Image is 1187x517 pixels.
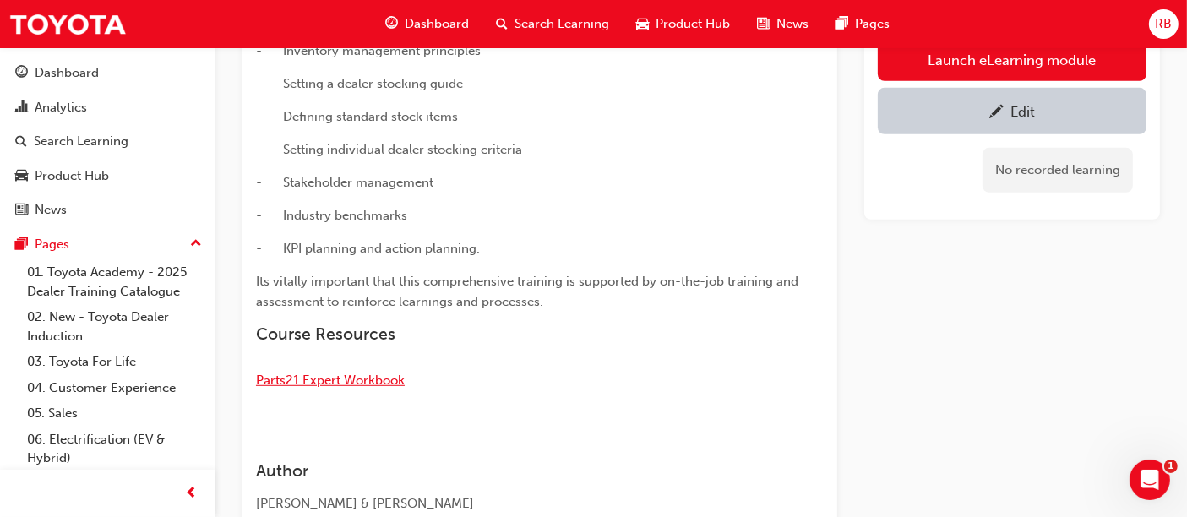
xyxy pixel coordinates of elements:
a: news-iconNews [743,7,822,41]
span: car-icon [636,14,649,35]
span: RB [1155,14,1172,34]
h3: Author [256,461,805,481]
span: Pages [855,14,890,34]
span: pages-icon [15,237,28,253]
span: - Stakeholder management [256,175,433,190]
a: Dashboard [7,57,209,89]
span: guage-icon [15,66,28,81]
a: Parts21 Expert Workbook [256,373,405,388]
span: Its vitally important that this comprehensive training is supported by on-the-job training and as... [256,274,802,309]
div: Analytics [35,98,87,117]
span: pages-icon [836,14,848,35]
span: Product Hub [656,14,730,34]
a: 02. New - Toyota Dealer Induction [20,304,209,349]
button: Pages [7,229,209,260]
span: Course Resources [256,324,395,344]
span: news-icon [15,203,28,218]
a: Search Learning [7,126,209,157]
a: 06. Electrification (EV & Hybrid) [20,427,209,471]
span: - Defining standard stock items [256,109,458,124]
span: search-icon [496,14,508,35]
div: Dashboard [35,63,99,83]
iframe: Intercom live chat [1130,460,1170,500]
span: car-icon [15,169,28,184]
button: RB [1149,9,1179,39]
a: 03. Toyota For Life [20,349,209,375]
span: Search Learning [515,14,609,34]
div: [PERSON_NAME] & [PERSON_NAME] [256,494,805,514]
span: - KPI planning and action planning. [256,241,480,256]
div: Edit [1010,103,1035,120]
span: news-icon [757,14,770,35]
a: guage-iconDashboard [372,7,482,41]
a: 01. Toyota Academy - 2025 Dealer Training Catalogue [20,259,209,304]
span: guage-icon [385,14,398,35]
div: No recorded learning [983,148,1133,193]
a: Analytics [7,92,209,123]
div: News [35,200,67,220]
a: News [7,194,209,226]
div: Pages [35,235,69,254]
a: Product Hub [7,161,209,192]
span: chart-icon [15,101,28,116]
a: car-iconProduct Hub [623,7,743,41]
span: - Setting a dealer stocking guide [256,76,463,91]
span: - Industry benchmarks [256,208,407,223]
span: - Inventory management principles [256,43,481,58]
button: Launch eLearning module [878,39,1146,81]
a: search-iconSearch Learning [482,7,623,41]
button: DashboardAnalyticsSearch LearningProduct HubNews [7,54,209,229]
span: search-icon [15,134,27,150]
a: 04. Customer Experience [20,375,209,401]
span: prev-icon [186,483,199,504]
a: pages-iconPages [822,7,903,41]
a: Edit [878,88,1146,134]
span: pencil-icon [989,105,1004,122]
span: 1 [1164,460,1178,473]
span: - Setting individual dealer stocking criteria [256,142,522,157]
div: Search Learning [34,132,128,151]
img: Trak [8,5,127,43]
span: up-icon [190,233,202,255]
div: Product Hub [35,166,109,186]
a: 05. Sales [20,400,209,427]
span: Dashboard [405,14,469,34]
span: News [776,14,809,34]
